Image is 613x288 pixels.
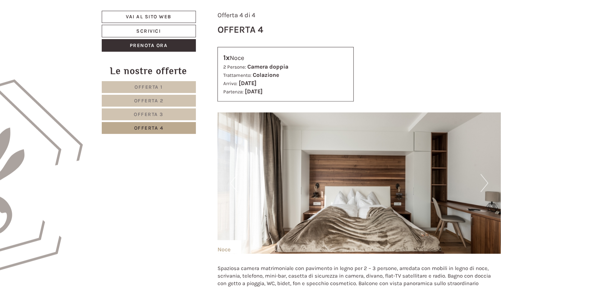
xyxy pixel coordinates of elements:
[129,5,154,18] div: [DATE]
[253,71,279,78] b: Colazione
[218,240,241,254] div: Noce
[223,73,251,78] small: Trattamento:
[223,81,237,86] small: Arrivo:
[134,98,164,104] span: Offerta 2
[245,88,262,95] b: [DATE]
[102,11,196,23] a: Vai al sito web
[223,54,230,62] b: 1x
[218,11,255,19] span: Offerta 4 di 4
[11,21,113,27] div: Hotel B&B Feldmessner
[11,35,113,40] small: 21:24
[102,25,196,37] a: Scrivici
[5,19,116,41] div: Buon giorno, come possiamo aiutarla?
[134,84,163,90] span: Offerta 1
[481,174,488,192] button: Next
[230,174,238,192] button: Previous
[239,80,256,87] b: [DATE]
[218,23,263,36] div: Offerta 4
[223,64,246,70] small: 2 Persone:
[134,111,164,117] span: Offerta 3
[134,125,164,131] span: Offerta 4
[247,63,288,70] b: Camera doppia
[218,112,501,254] img: image
[223,53,348,63] div: Noce
[223,89,243,94] small: Partenza:
[102,64,196,78] div: Le nostre offerte
[102,39,196,52] a: Prenota ora
[245,189,283,202] button: Invia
